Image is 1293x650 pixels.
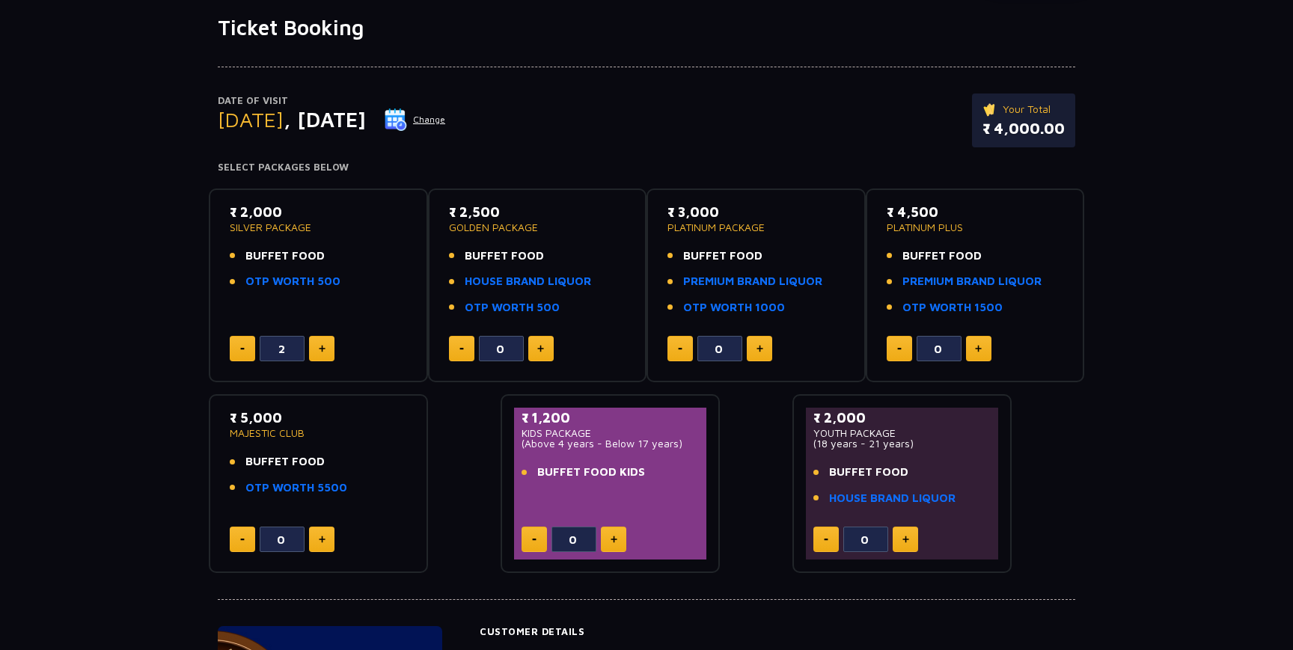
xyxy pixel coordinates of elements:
[678,348,682,350] img: minus
[230,202,407,222] p: ₹ 2,000
[537,464,645,481] span: BUFFET FOOD KIDS
[683,273,822,290] a: PREMIUM BRAND LIQUOR
[982,101,1065,117] p: Your Total
[245,248,325,265] span: BUFFET FOOD
[902,536,909,543] img: plus
[902,248,982,265] span: BUFFET FOOD
[982,101,998,117] img: ticket
[887,222,1064,233] p: PLATINUM PLUS
[683,248,762,265] span: BUFFET FOOD
[902,299,1003,316] a: OTP WORTH 1500
[829,464,908,481] span: BUFFET FOOD
[537,345,544,352] img: plus
[824,539,828,541] img: minus
[245,479,347,497] a: OTP WORTH 5500
[532,539,537,541] img: minus
[465,299,560,316] a: OTP WORTH 500
[218,162,1075,174] h4: Select Packages Below
[319,345,325,352] img: plus
[667,202,845,222] p: ₹ 3,000
[230,222,407,233] p: SILVER PACKAGE
[887,202,1064,222] p: ₹ 4,500
[245,453,325,470] span: BUFFET FOOD
[218,15,1075,40] h1: Ticket Booking
[829,490,956,507] a: HOUSE BRAND LIQUOR
[465,273,591,290] a: HOUSE BRAND LIQUOR
[218,107,284,132] span: [DATE]
[449,202,626,222] p: ₹ 2,500
[240,539,245,541] img: minus
[813,438,991,449] p: (18 years - 21 years)
[683,299,785,316] a: OTP WORTH 1000
[449,222,626,233] p: GOLDEN PACKAGE
[384,108,446,132] button: Change
[230,408,407,428] p: ₹ 5,000
[813,408,991,428] p: ₹ 2,000
[813,428,991,438] p: YOUTH PACKAGE
[611,536,617,543] img: plus
[522,438,699,449] p: (Above 4 years - Below 17 years)
[284,107,366,132] span: , [DATE]
[245,273,340,290] a: OTP WORTH 500
[218,93,446,108] p: Date of Visit
[240,348,245,350] img: minus
[902,273,1042,290] a: PREMIUM BRAND LIQUOR
[975,345,982,352] img: plus
[465,248,544,265] span: BUFFET FOOD
[230,428,407,438] p: MAJESTIC CLUB
[667,222,845,233] p: PLATINUM PACKAGE
[756,345,763,352] img: plus
[982,117,1065,140] p: ₹ 4,000.00
[319,536,325,543] img: plus
[522,408,699,428] p: ₹ 1,200
[480,626,1075,638] h4: Customer Details
[459,348,464,350] img: minus
[522,428,699,438] p: KIDS PACKAGE
[897,348,902,350] img: minus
